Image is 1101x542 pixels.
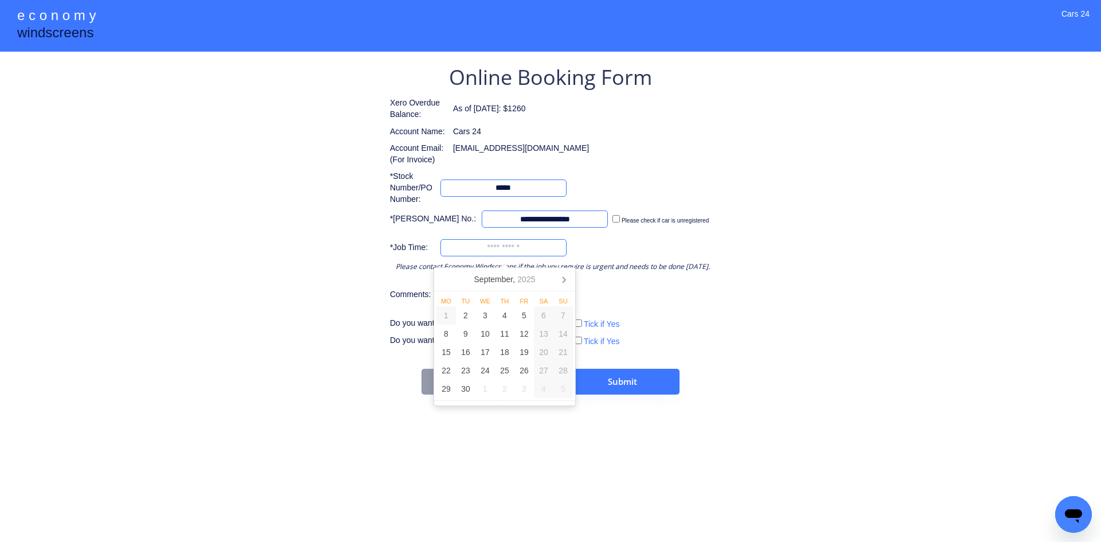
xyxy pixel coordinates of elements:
label: Tick if Yes [584,319,620,329]
div: Cars 24 [1061,9,1090,34]
div: 5 [553,380,573,398]
div: 4 [495,306,514,325]
div: 23 [456,361,475,380]
div: 13 [534,325,553,343]
div: 26 [514,361,534,380]
div: 1 [475,380,495,398]
button: Submit [565,369,680,395]
div: 3 [514,380,534,398]
div: 20 [534,343,553,361]
div: Cars 24 [453,126,496,138]
div: 9 [456,325,475,343]
div: 19 [514,343,534,361]
div: 2 [456,306,475,325]
div: 27 [534,361,553,380]
div: 17 [475,343,495,361]
div: 12 [514,325,534,343]
div: 29 [436,380,456,398]
div: 10 [475,325,495,343]
div: 11 [495,325,514,343]
div: 14 [553,325,573,343]
div: e c o n o m y [17,6,96,28]
div: Please contact Economy Windscreens if the job you require is urgent and needs to be done [DATE]. [396,262,710,272]
div: Account Email: (For Invoice) [390,143,447,165]
div: 5 [514,306,534,325]
div: Do you want to receive a copy of order updates? [390,318,567,329]
label: Please check if car is unregistered [622,217,709,224]
div: Xero Overdue Balance: [390,98,447,120]
div: September, [470,270,540,288]
div: 24 [475,361,495,380]
div: Su [553,298,573,305]
div: 3 [475,306,495,325]
div: Th [495,298,514,305]
div: Do you want to book job at a different address? [390,335,567,346]
div: Online Booking Form [449,63,652,92]
div: Comments: [390,289,435,301]
div: 30 [456,380,475,398]
i: 2025 [517,275,535,283]
div: 15 [436,343,456,361]
div: 22 [436,361,456,380]
div: 6 [534,306,553,325]
div: 8 [436,325,456,343]
div: As of [DATE]: $1260 [453,103,526,115]
div: 1 [436,306,456,325]
div: Sa [534,298,553,305]
div: Fr [514,298,534,305]
div: 2 [495,380,514,398]
div: 4 [534,380,553,398]
label: Tick if Yes [584,337,620,346]
iframe: Button to launch messaging window [1055,496,1092,533]
div: 7 [553,306,573,325]
div: windscreens [17,23,93,45]
div: Account Name: [390,126,447,138]
div: *Job Time: [390,242,435,254]
div: Mo [436,298,456,305]
div: *Stock Number/PO Number: [390,171,435,205]
div: 25 [495,361,514,380]
div: Tu [456,298,475,305]
button: ← Back [421,369,507,395]
div: *[PERSON_NAME] No.: [390,213,476,225]
div: 21 [553,343,573,361]
div: 16 [456,343,475,361]
div: [EMAIL_ADDRESS][DOMAIN_NAME] [453,143,589,154]
div: We [475,298,495,305]
div: 28 [553,361,573,380]
div: 18 [495,343,514,361]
